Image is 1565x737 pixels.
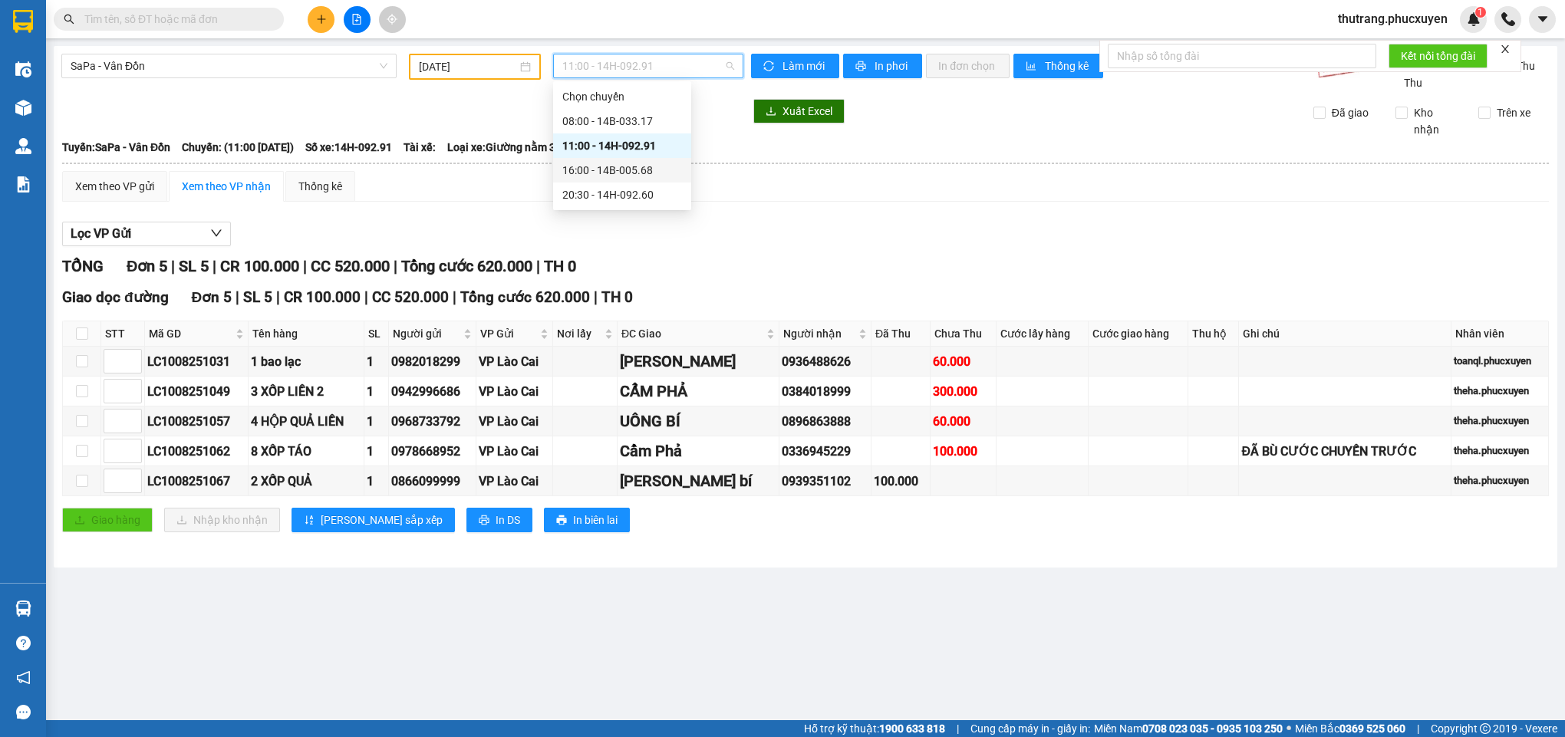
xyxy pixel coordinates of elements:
[164,508,280,532] button: downloadNhập kho nhận
[182,178,271,195] div: Xem theo VP nhận
[476,466,553,496] td: VP Lào Cai
[562,113,682,130] div: 08:00 - 14B-033.17
[1454,443,1546,459] div: theha.phucxuyen
[367,442,386,461] div: 1
[1326,9,1460,28] span: thutrang.phucxuyen
[284,288,361,306] span: CR 100.000
[84,11,265,28] input: Tìm tên, số ĐT hoặc mã đơn
[394,257,397,275] span: |
[782,442,868,461] div: 0336945229
[124,391,141,403] span: Decrease Value
[562,137,682,154] div: 11:00 - 14H-092.91
[1241,442,1448,461] div: ĐÃ BÙ CƯỚC CHUYẾN TRƯỚC
[536,257,540,275] span: |
[129,412,138,421] span: up
[553,84,691,109] div: Chọn chuyến
[129,393,138,402] span: down
[251,382,361,401] div: 3 XỐP LIỀN 2
[13,10,33,33] img: logo-vxr
[1467,12,1481,26] img: icon-new-feature
[62,222,231,246] button: Lọc VP Gửi
[124,439,141,451] span: Increase Value
[367,382,386,401] div: 1
[145,436,249,466] td: LC1008251062
[124,361,141,373] span: Decrease Value
[1326,104,1375,121] span: Đã giao
[621,325,763,342] span: ĐC Giao
[594,288,598,306] span: |
[145,377,249,406] td: LC1008251049
[933,412,993,431] div: 60.000
[970,720,1090,737] span: Cung cấp máy in - giấy in:
[763,61,776,73] span: sync
[124,380,141,391] span: Increase Value
[367,472,386,491] div: 1
[562,88,682,105] div: Chọn chuyến
[308,6,334,33] button: plus
[1454,383,1546,399] div: theha.phucxuyen
[557,325,601,342] span: Nơi lấy
[71,54,387,77] span: SaPa - Vân Đồn
[1339,722,1405,735] strong: 0369 525 060
[926,54,1010,78] button: In đơn chọn
[476,406,553,436] td: VP Lào Cai
[447,139,599,156] span: Loại xe: Giường nằm 36 giường
[62,141,170,153] b: Tuyến: SaPa - Vân Đồn
[620,469,776,493] div: [PERSON_NAME] bí
[147,382,245,401] div: LC1008251049
[1142,722,1283,735] strong: 0708 023 035 - 0935 103 250
[544,508,630,532] button: printerIn biên lai
[1108,44,1376,68] input: Nhập số tổng đài
[64,14,74,25] span: search
[249,321,364,347] th: Tên hàng
[875,58,910,74] span: In phơi
[479,412,550,431] div: VP Lào Cai
[147,352,245,371] div: LC1008251031
[15,600,31,617] img: warehouse-icon
[843,54,922,78] button: printerIn phơi
[753,99,845,123] button: downloadXuất Excel
[782,352,868,371] div: 0936488626
[303,257,307,275] span: |
[367,412,386,431] div: 1
[480,325,537,342] span: VP Gửi
[1536,12,1550,26] span: caret-down
[391,472,473,491] div: 0866099999
[213,257,216,275] span: |
[276,288,280,306] span: |
[871,321,931,347] th: Đã Thu
[251,442,361,461] div: 8 XỐP TÁO
[210,227,222,239] span: down
[147,472,245,491] div: LC1008251067
[149,325,232,342] span: Mã GD
[71,224,131,243] span: Lọc VP Gửi
[1480,723,1491,734] span: copyright
[251,412,361,431] div: 4 HỘP QUẢ LIỀN
[855,61,868,73] span: printer
[75,178,154,195] div: Xem theo VP gửi
[620,439,776,463] div: Cẩm Phả
[1026,61,1039,73] span: bar-chart
[171,257,175,275] span: |
[479,515,489,527] span: printer
[15,138,31,154] img: warehouse-icon
[620,410,776,433] div: UÔNG BÍ
[124,421,141,433] span: Decrease Value
[544,257,576,275] span: TH 0
[782,412,868,431] div: 0896863888
[1454,413,1546,429] div: theha.phucxuyen
[556,515,567,527] span: printer
[298,178,342,195] div: Thống kê
[620,350,776,373] div: [PERSON_NAME]
[804,720,945,737] span: Hỗ trợ kỹ thuật:
[344,6,371,33] button: file-add
[1089,321,1189,347] th: Cước giao hàng
[879,722,945,735] strong: 1900 633 818
[147,442,245,461] div: LC1008251062
[251,352,361,371] div: 1 bao lạc
[391,382,473,401] div: 0942996686
[476,436,553,466] td: VP Lào Cai
[129,382,138,391] span: up
[391,442,473,461] div: 0978668952
[179,257,209,275] span: SL 5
